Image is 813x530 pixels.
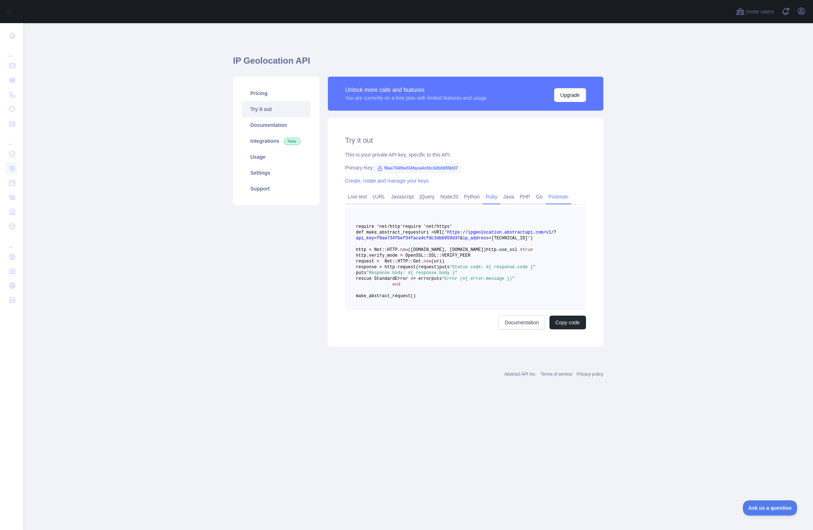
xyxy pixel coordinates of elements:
[554,88,586,102] button: Upgrade
[424,259,432,264] span: new
[233,55,603,72] h1: IP Geolocation API
[465,230,468,235] span: /
[500,191,517,202] a: Java
[463,230,465,235] span: /
[345,86,487,94] div: Unlock more calls and features
[461,191,483,202] a: Python
[242,133,311,149] a: Integrations New
[522,247,533,252] span: true
[345,178,429,184] a: Create, rotate and manage your keys
[499,316,545,329] a: Documentation
[345,135,586,145] h2: Try it out
[541,372,572,377] a: Terms of service
[345,191,370,202] a: Live test
[356,247,387,252] span: http = Net::
[554,230,556,235] span: ?
[551,230,554,235] span: /
[545,191,571,202] a: Postman
[735,6,775,17] button: Invite users
[450,265,536,270] span: "Status code: #{ response.code }"
[437,191,461,202] a: NodeJS
[431,276,442,281] span: puts
[242,149,311,165] a: Usage
[502,230,504,235] span: .
[345,164,586,171] div: Primary Key:
[345,94,487,102] div: You are currently on a free plan with limited features and usage
[392,282,400,287] span: end
[242,101,311,117] a: Try it out
[356,270,367,275] span: puts
[504,230,533,235] span: abstractapi
[442,276,515,281] span: "Error (#{ error.message })"
[387,247,398,252] span: HTTP
[242,85,311,101] a: Pricing
[366,294,416,299] span: _abstract_request()
[434,230,447,235] span: URI('
[463,236,489,241] span: ip_address
[400,247,408,252] span: new
[370,191,388,202] a: cURL
[533,191,545,202] a: Go
[6,43,17,58] div: ...
[284,138,300,145] span: New
[356,294,367,299] span: make
[242,117,311,133] a: Documentation
[388,191,417,202] a: Javascript
[460,236,463,241] span: &
[421,230,434,235] span: uri =
[577,372,603,377] a: Privacy policy
[486,247,523,252] span: http.use_ssl =
[431,259,444,264] span: (uri)
[439,265,450,270] span: puts
[377,236,460,241] span: f8ae734fbef34faca4cfdc3dbb959d37
[533,230,535,235] span: .
[543,230,546,235] span: /
[489,236,533,241] span: =[TECHNICAL_ID]')
[743,500,799,516] iframe: Toggle Customer Support
[549,316,586,329] button: Copy code
[356,253,471,258] span: http.verify_mode = OpenSSL::SSL::VERIFY_PEER
[468,230,502,235] span: ipgeolocation
[535,230,543,235] span: com
[447,230,460,235] span: https
[408,247,486,252] span: ([DOMAIN_NAME], [DOMAIN_NAME])
[417,191,437,202] a: jQuery
[345,151,586,158] div: This is your private API key, specific to this API.
[413,259,421,264] span: Get
[374,163,461,174] span: f8ae734fbef34faca4cfdc3dbb959d37
[460,230,463,235] span: :
[483,191,500,202] a: Ruby
[374,236,377,241] span: =
[6,234,17,249] div: ...
[504,372,536,377] a: Abstract API Inc.
[356,259,413,264] span: request = Net::HTTP::
[6,132,17,146] div: ...
[356,230,421,235] span: def make_abstract_request
[242,181,311,197] a: Support
[356,265,439,270] span: response = http.request(request)
[403,224,452,229] span: require 'net/https'
[356,224,403,229] span: require 'net/http'
[356,276,432,281] span: rescue StandardError => error
[242,165,311,181] a: Settings
[398,247,400,252] span: .
[517,191,533,202] a: PHP
[746,8,774,16] span: Invite users
[546,230,551,235] span: v1
[421,259,424,264] span: .
[356,236,374,241] span: api_key
[366,270,457,275] span: "Response body: #{ response.body }"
